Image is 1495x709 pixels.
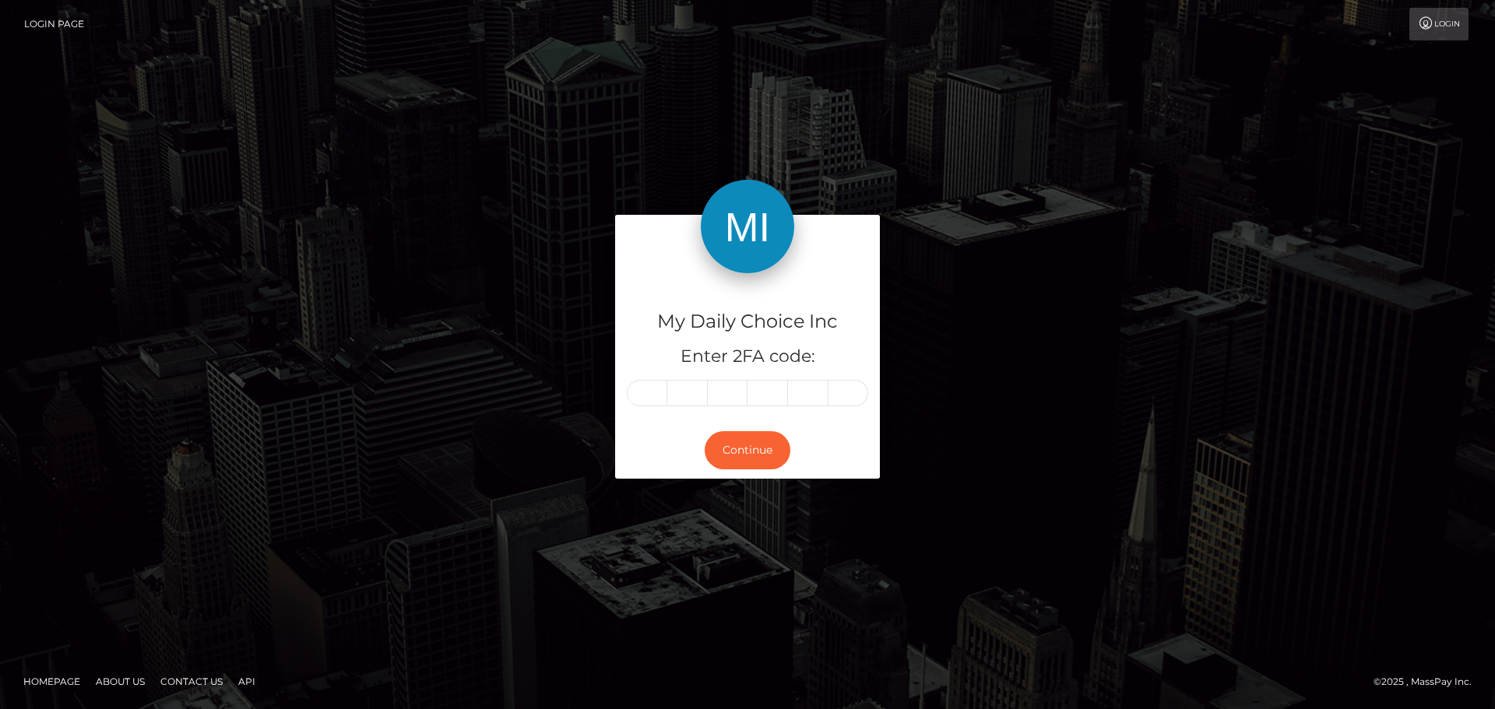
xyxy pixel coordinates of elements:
[1374,673,1483,690] div: © 2025 , MassPay Inc.
[627,345,868,369] h5: Enter 2FA code:
[154,669,229,693] a: Contact Us
[232,669,262,693] a: API
[701,180,794,273] img: My Daily Choice Inc
[705,431,790,469] button: Continue
[627,308,868,335] h4: My Daily Choice Inc
[17,669,86,693] a: Homepage
[24,8,84,40] a: Login Page
[90,669,151,693] a: About Us
[1409,8,1469,40] a: Login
